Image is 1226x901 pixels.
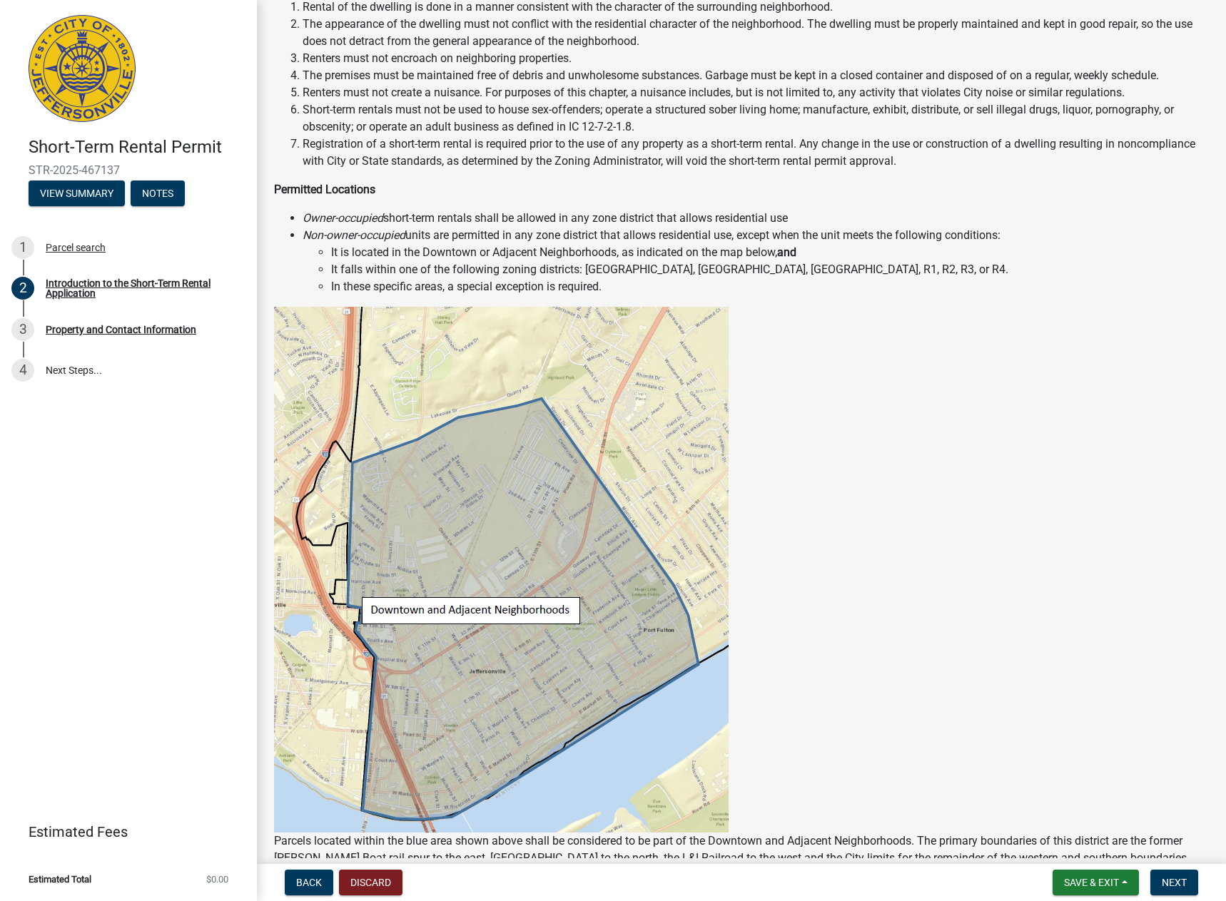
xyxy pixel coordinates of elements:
[285,870,333,895] button: Back
[11,818,234,846] a: Estimated Fees
[303,228,405,242] i: Non-owner-occupied
[131,180,185,206] button: Notes
[331,261,1209,278] li: It falls within one of the following zoning districts: [GEOGRAPHIC_DATA], [GEOGRAPHIC_DATA], [GEO...
[303,210,1209,227] li: short-term rentals shall be allowed in any zone district that allows residential use
[303,211,383,225] i: Owner-occupied
[29,875,91,884] span: Estimated Total
[11,359,34,382] div: 4
[303,50,1209,67] li: Renters must not encroach on neighboring properties.
[131,188,185,200] wm-modal-confirm: Notes
[29,180,125,206] button: View Summary
[303,67,1209,84] li: The premises must be maintained free of debris and unwholesome substances. Garbage must be kept i...
[29,163,228,177] span: STR-2025-467137
[11,318,34,341] div: 3
[206,875,228,884] span: $0.00
[1053,870,1139,895] button: Save & Exit
[29,188,125,200] wm-modal-confirm: Summary
[11,277,34,300] div: 2
[303,84,1209,101] li: Renters must not create a nuisance. For purposes of this chapter, a nuisance includes, but is not...
[46,325,196,335] div: Property and Contact Information
[303,227,1209,295] li: units are permitted in any zone district that allows residential use, except when the unit meets ...
[303,16,1209,50] li: The appearance of the dwelling must not conflict with the residential character of the neighborho...
[331,278,1209,295] li: In these specific areas, a special exception is required.
[1162,877,1187,888] span: Next
[1150,870,1198,895] button: Next
[29,15,136,122] img: City of Jeffersonville, Indiana
[11,236,34,259] div: 1
[274,183,375,196] strong: Permitted Locations
[46,278,234,298] div: Introduction to the Short-Term Rental Application
[274,833,1209,867] figcaption: Parcels located within the blue area shown above shall be considered to be part of the Downtown a...
[339,870,402,895] button: Discard
[303,136,1209,170] li: Registration of a short-term rental is required prior to the use of any property as a short-term ...
[331,244,1209,261] li: It is located in the Downtown or Adjacent Neighborhoods, as indicated on the map below,
[303,101,1209,136] li: Short-term rentals must not be used to house sex-offenders; operate a structured sober living hom...
[777,245,796,259] strong: and
[274,307,729,833] img: Downtown_Map_ba2ab677-4074-428b-815c-96027cb318ad.png
[296,877,322,888] span: Back
[1064,877,1119,888] span: Save & Exit
[46,243,106,253] div: Parcel search
[29,137,245,158] h4: Short-Term Rental Permit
